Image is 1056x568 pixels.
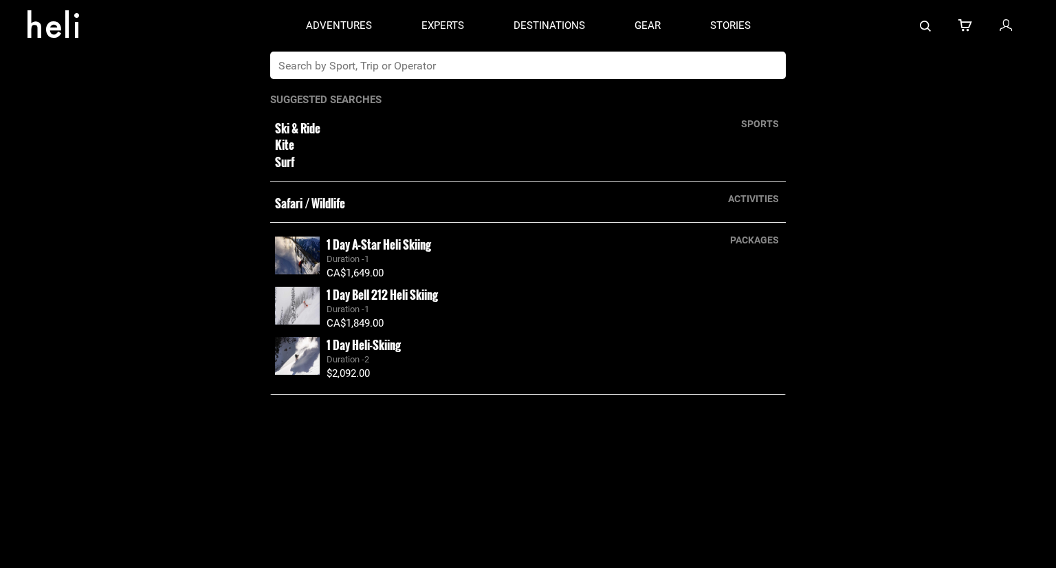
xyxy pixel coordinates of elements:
[275,137,680,153] small: Kite
[327,286,438,303] small: 1 Day Bell 212 Heli Skiing
[275,195,680,212] small: Safari / Wildlife
[270,52,758,79] input: Search by Sport, Trip or Operator
[734,117,786,131] div: sports
[306,19,372,33] p: adventures
[275,237,320,274] img: images
[275,337,320,375] img: images
[327,353,781,367] div: Duration -
[721,192,786,206] div: activities
[514,19,585,33] p: destinations
[270,93,786,107] p: Suggested Searches
[723,233,786,247] div: packages
[327,236,431,253] small: 1 Day A-Star Heli Skiing
[275,120,680,137] small: Ski & Ride
[327,253,781,266] div: Duration -
[327,317,384,329] span: CA$1,849.00
[920,21,931,32] img: search-bar-icon.svg
[364,304,369,314] span: 1
[327,367,370,380] span: $2,092.00
[364,254,369,264] span: 1
[421,19,464,33] p: experts
[275,154,680,171] small: Surf
[364,354,369,364] span: 2
[327,267,384,279] span: CA$1,649.00
[327,336,401,353] small: 1 Day Heli-Skiing
[275,287,320,325] img: images
[327,303,781,316] div: Duration -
